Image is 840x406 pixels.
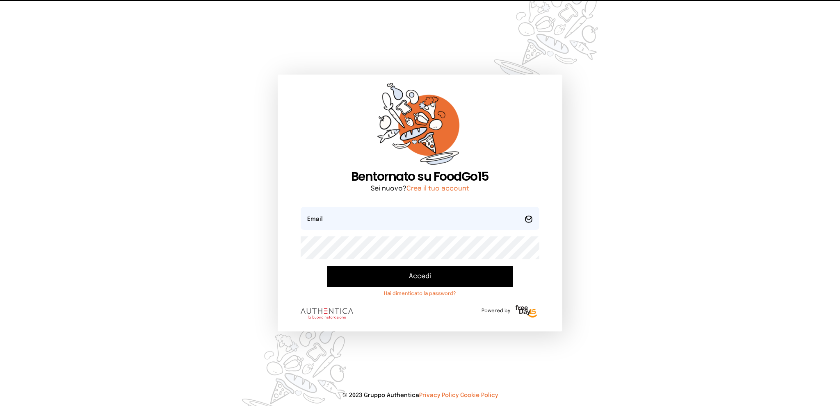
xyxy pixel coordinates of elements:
img: sticker-orange.65babaf.png [377,83,463,169]
h1: Bentornato su FoodGo15 [301,169,539,184]
p: © 2023 Gruppo Authentica [13,391,827,399]
img: logo.8f33a47.png [301,308,353,319]
a: Crea il tuo account [406,185,469,192]
a: Cookie Policy [460,392,498,398]
a: Privacy Policy [419,392,459,398]
img: logo-freeday.3e08031.png [514,304,539,320]
span: Powered by [482,308,510,314]
button: Accedi [327,266,513,287]
p: Sei nuovo? [301,184,539,194]
a: Hai dimenticato la password? [327,290,513,297]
